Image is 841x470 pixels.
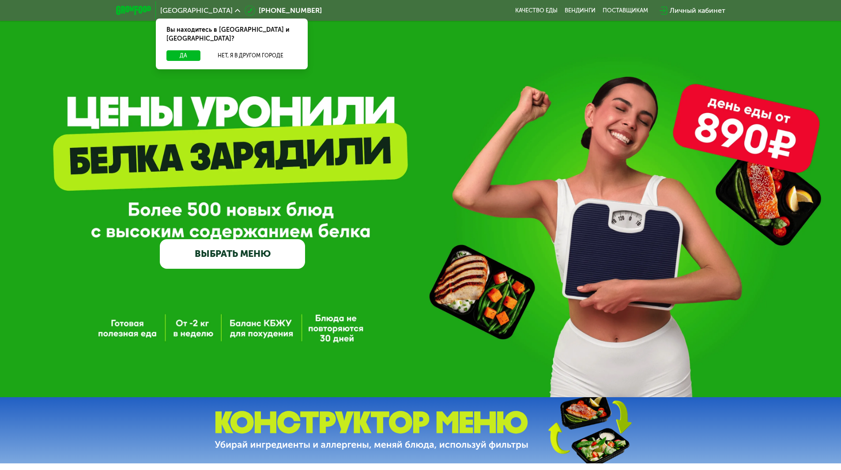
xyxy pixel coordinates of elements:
div: поставщикам [603,7,648,14]
div: Личный кабинет [670,5,725,16]
div: Вы находитесь в [GEOGRAPHIC_DATA] и [GEOGRAPHIC_DATA]? [156,19,308,50]
button: Нет, я в другом городе [204,50,297,61]
a: ВЫБРАТЬ МЕНЮ [160,239,305,268]
span: [GEOGRAPHIC_DATA] [160,7,233,14]
button: Да [166,50,200,61]
a: [PHONE_NUMBER] [245,5,322,16]
a: Вендинги [565,7,596,14]
a: Качество еды [515,7,558,14]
